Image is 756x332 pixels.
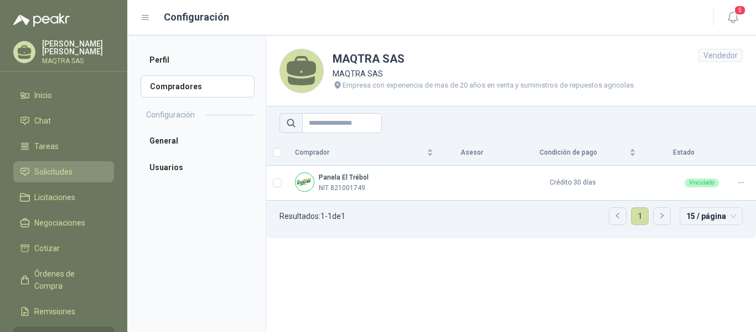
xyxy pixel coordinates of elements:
[503,166,643,201] td: Crédito 30 días
[734,5,746,16] span: 5
[34,115,51,127] span: Chat
[288,140,440,166] th: Comprador
[42,58,114,64] p: MAQTRA SAS
[685,178,719,187] div: Vinculado
[653,207,671,225] li: Página siguiente
[631,208,648,224] a: 1
[659,212,665,219] span: right
[146,109,195,121] h2: Configuración
[141,130,255,152] a: General
[319,183,365,193] p: NIT 821001749
[34,268,103,292] span: Órdenes de Compra
[296,173,314,191] img: Company Logo
[34,89,52,101] span: Inicio
[13,85,114,106] a: Inicio
[609,208,626,224] button: left
[13,110,114,131] a: Chat
[609,207,626,225] li: Página anterior
[631,207,649,225] li: 1
[42,40,114,55] p: [PERSON_NAME] [PERSON_NAME]
[13,13,70,27] img: Logo peakr
[279,212,345,220] p: Resultados: 1 - 1 de 1
[141,49,255,71] a: Perfil
[13,187,114,208] a: Licitaciones
[295,147,424,158] span: Comprador
[141,75,255,98] a: Compradores
[503,140,643,166] th: Condición de pago
[13,263,114,297] a: Órdenes de Compra
[510,147,627,158] span: Condición de pago
[34,140,59,152] span: Tareas
[680,207,743,225] div: tamaño de página
[34,191,75,203] span: Licitaciones
[440,140,503,166] th: Asesor
[643,140,726,166] th: Estado
[34,217,85,229] span: Negociaciones
[164,9,229,25] h1: Configuración
[333,50,635,68] h1: MAQTRA SAS
[13,136,114,157] a: Tareas
[13,212,114,233] a: Negociaciones
[686,208,736,224] span: 15 / página
[319,173,369,181] b: Panela El Trébol
[654,208,670,224] button: right
[13,238,114,259] a: Cotizar
[723,8,743,28] button: 5
[141,156,255,178] a: Usuarios
[343,80,635,91] p: Empresa con experiencia de mas de 20 años en venta y suministros de repuestos agricolas.
[34,242,60,254] span: Cotizar
[333,68,635,80] p: MAQTRA SAS
[34,305,75,318] span: Remisiones
[34,166,73,178] span: Solicitudes
[698,49,743,62] div: Vendedor
[13,301,114,322] a: Remisiones
[614,212,621,219] span: left
[13,161,114,182] a: Solicitudes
